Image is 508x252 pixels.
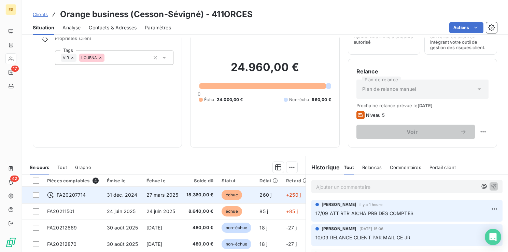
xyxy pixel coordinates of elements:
span: 31 déc. 2024 [107,192,138,198]
span: FA20212869 [47,225,77,230]
h2: 24.960,00 € [199,60,331,81]
span: Graphe [75,165,91,170]
span: 4 [93,178,99,184]
span: 18 j [259,225,267,230]
span: Échu [204,97,214,103]
span: Contacts & Adresses [89,24,137,31]
button: Voir [356,125,475,139]
span: 30 août 2025 [107,241,138,247]
div: Délai [259,178,278,183]
span: 480,00 € [186,241,213,248]
span: 8.640,00 € [186,208,213,215]
span: échue [222,190,242,200]
span: Voir [365,129,460,135]
span: LOUBNA [81,56,97,60]
h6: Relance [356,67,489,75]
div: Pièces comptables [47,178,99,184]
div: Émise le [107,178,138,183]
span: non-échue [222,223,251,233]
span: 17 [11,66,19,72]
span: 260 j [259,192,271,198]
span: 85 j [259,208,268,214]
div: Statut [222,178,251,183]
span: 18 j [259,241,267,247]
span: 10/09 RELANCE CLIENT PAR MAIL CE JR [315,235,410,240]
span: VIR [63,56,69,60]
span: [DATE] [146,225,163,230]
span: il y a 1 heure [359,202,382,207]
span: 15.360,00 € [186,192,213,198]
span: non-échue [222,239,251,249]
span: +85 j [286,208,298,214]
h6: Historique [306,163,340,171]
span: +250 j [286,192,301,198]
span: échue [222,206,242,216]
div: Échue le [146,178,179,183]
span: Non-échu [289,97,309,103]
span: [DATE] [146,241,163,247]
span: Tout [57,165,67,170]
span: FA20212870 [47,241,77,247]
span: [DATE] 15:06 [359,227,384,231]
span: -27 j [286,241,297,247]
span: Paramètres [145,24,171,31]
button: Actions [449,22,483,33]
span: Portail client [429,165,456,170]
div: ES [5,4,16,15]
div: Retard [286,178,308,183]
span: 30 août 2025 [107,225,138,230]
span: 480,00 € [186,224,213,231]
span: FA20211501 [47,208,75,214]
span: 24 juin 2025 [107,208,136,214]
span: Clients [33,12,48,17]
span: [PERSON_NAME] [322,201,357,208]
span: Prochaine relance prévue le [356,103,489,108]
span: [PERSON_NAME] [322,226,357,232]
div: Open Intercom Messenger [485,229,501,245]
span: 24.000,00 € [217,97,243,103]
span: Surveiller ce client en intégrant votre outil de gestion des risques client. [430,34,491,50]
span: -27 j [286,225,297,230]
span: FA20207714 [57,192,86,198]
span: 42 [10,176,19,182]
span: 0 [198,91,200,97]
h3: Orange business (Cesson-Sévigné) - 411ORCES [60,8,253,20]
span: Niveau 5 [366,112,385,118]
span: 960,00 € [312,97,331,103]
span: Relances [362,165,382,170]
span: 24 juin 2025 [146,208,175,214]
span: 27 mars 2025 [146,192,179,198]
span: Ajouter une limite d’encours autorisé [354,34,415,45]
span: Plan de relance manuel [362,86,416,93]
img: Logo LeanPay [5,237,16,248]
span: Situation [33,24,54,31]
input: Ajouter une valeur [104,55,110,61]
span: [DATE] [418,103,433,108]
span: Propriétés Client [55,36,173,45]
span: En cours [30,165,49,170]
span: 17/09 ATT RTR AICHA PRB DES COMPTES [315,210,413,216]
span: Analyse [62,24,81,31]
a: Clients [33,11,48,18]
span: Tout [344,165,354,170]
span: Commentaires [390,165,421,170]
div: Solde dû [186,178,213,183]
